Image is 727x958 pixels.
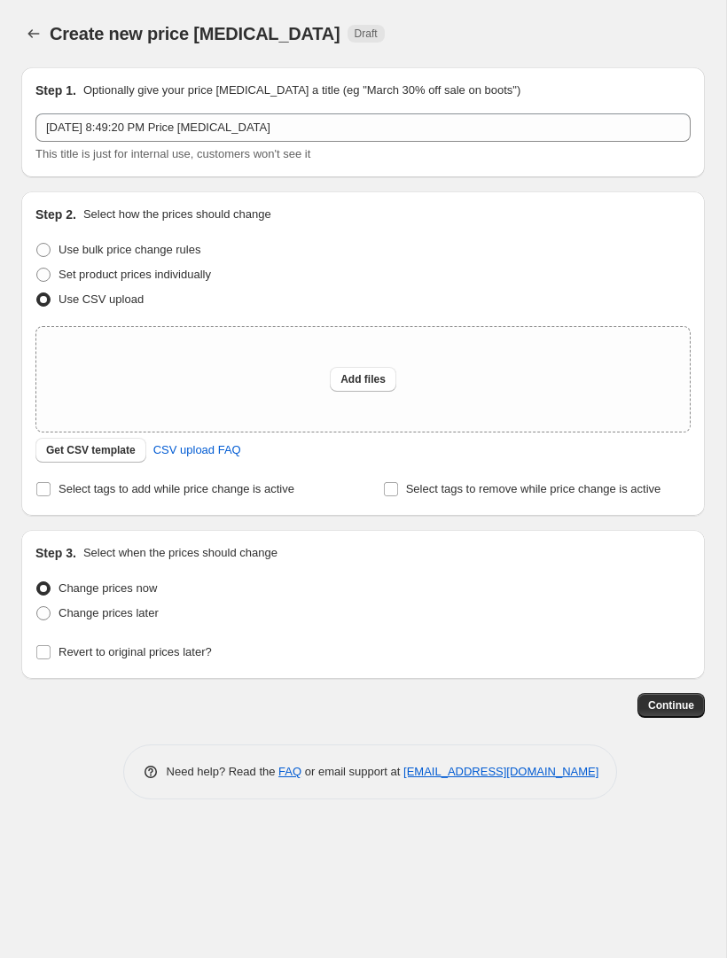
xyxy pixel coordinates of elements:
[340,372,386,386] span: Add files
[46,443,136,457] span: Get CSV template
[406,482,661,495] span: Select tags to remove while price change is active
[355,27,378,41] span: Draft
[35,544,76,562] h2: Step 3.
[59,645,212,658] span: Revert to original prices later?
[637,693,705,718] button: Continue
[35,438,146,463] button: Get CSV template
[403,765,598,778] a: [EMAIL_ADDRESS][DOMAIN_NAME]
[330,367,396,392] button: Add files
[59,292,144,306] span: Use CSV upload
[59,482,294,495] span: Select tags to add while price change is active
[59,268,211,281] span: Set product prices individually
[59,243,200,256] span: Use bulk price change rules
[35,206,76,223] h2: Step 2.
[35,147,310,160] span: This title is just for internal use, customers won't see it
[59,606,159,619] span: Change prices later
[153,441,241,459] span: CSV upload FAQ
[83,206,271,223] p: Select how the prices should change
[35,82,76,99] h2: Step 1.
[83,82,520,99] p: Optionally give your price [MEDICAL_DATA] a title (eg "March 30% off sale on boots")
[59,581,157,595] span: Change prices now
[21,21,46,46] button: Price change jobs
[35,113,691,142] input: 30% off holiday sale
[301,765,403,778] span: or email support at
[648,698,694,713] span: Continue
[143,436,252,464] a: CSV upload FAQ
[167,765,279,778] span: Need help? Read the
[83,544,278,562] p: Select when the prices should change
[50,24,340,43] span: Create new price [MEDICAL_DATA]
[278,765,301,778] a: FAQ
